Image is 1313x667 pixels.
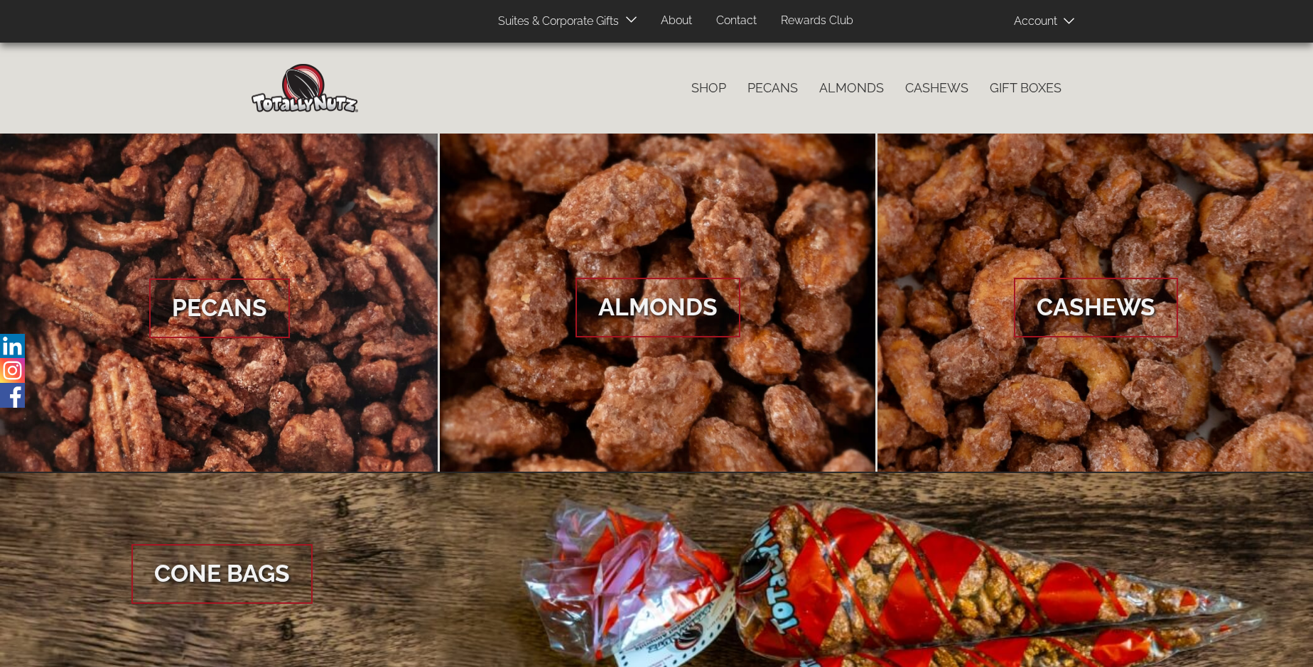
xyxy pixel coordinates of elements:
[487,8,623,36] a: Suites & Corporate Gifts
[770,7,864,35] a: Rewards Club
[149,278,290,338] span: Pecans
[895,73,979,103] a: Cashews
[979,73,1072,103] a: Gift Boxes
[809,73,895,103] a: Almonds
[737,73,809,103] a: Pecans
[131,544,313,604] span: Cone Bags
[706,7,767,35] a: Contact
[252,64,358,112] img: Home
[681,73,737,103] a: Shop
[440,134,876,473] a: Almonds
[1014,278,1178,337] span: Cashews
[576,278,740,337] span: Almonds
[650,7,703,35] a: About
